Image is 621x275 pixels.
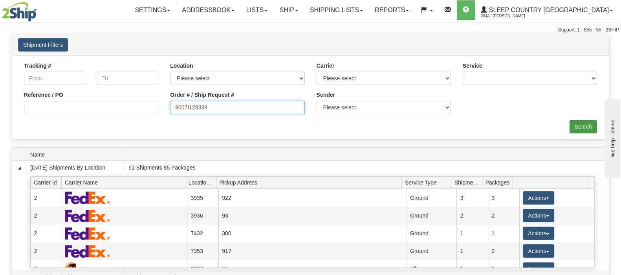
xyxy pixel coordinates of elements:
label: Sender [317,91,335,99]
td: 2 [456,207,488,225]
span: Carrier Id [34,176,61,188]
label: Tracking # [24,62,51,70]
td: Ground [407,207,457,225]
td: 1 [456,242,488,260]
td: 2 [30,225,62,242]
td: 2 [30,242,62,260]
span: 2044 / [PERSON_NAME] [481,12,540,20]
a: Settings [129,0,176,20]
td: 3 [488,189,519,207]
input: To [97,72,158,85]
td: 1 [456,225,488,242]
img: FedEx Express® [65,191,110,204]
img: logo2044.jpg [2,2,37,22]
td: Ground [407,242,457,260]
td: 3935 [187,189,218,207]
span: Pickup Address [220,176,402,188]
label: Reference / PO [24,91,63,99]
a: Addressbook [176,0,240,20]
td: 7432 [187,225,218,242]
label: Order # / Ship Request # [170,91,234,99]
div: live help - online [6,7,73,13]
a: Lists [240,0,273,20]
td: Ground [407,225,457,242]
a: Shipping lists [304,0,369,20]
img: FedEx Express® [65,227,110,240]
div: Support: 1 - 855 - 55 - 2SHIP [2,27,619,33]
button: Actions [523,227,554,240]
td: 300 [218,225,407,242]
td: 2 [488,242,519,260]
img: FedEx Express® [65,245,110,258]
iframe: chat widget [603,97,620,177]
button: Actions [523,209,554,222]
td: Ground [407,189,457,207]
td: 61 Shipments 85 Packages [125,161,609,174]
td: 922 [218,189,407,207]
a: Sleep Country [GEOGRAPHIC_DATA] 2044 / [PERSON_NAME] [475,0,619,20]
a: Collapse [15,164,23,172]
span: Location Id [189,176,216,188]
td: 2 [30,207,62,225]
td: 917 [218,242,407,260]
td: 7353 [187,242,218,260]
span: Packages [485,176,513,188]
td: 3936 [187,207,218,225]
span: Name [30,148,125,161]
td: 93 [218,207,407,225]
span: Carrier Name [65,176,185,188]
label: Carrier [317,62,335,70]
img: FedEx Express® [65,209,110,222]
span: Service Type [405,176,451,188]
button: Actions [523,244,554,258]
a: Ship [273,0,304,20]
span: Shipments [454,176,482,188]
td: 2 [488,207,519,225]
label: Location [170,62,193,70]
button: Actions [523,191,554,205]
a: Reports [369,0,415,20]
label: Service [463,62,482,70]
td: 2 [30,189,62,207]
td: 3 [456,189,488,207]
input: From [24,72,85,85]
td: 1 [488,225,519,242]
input: Search [570,120,597,133]
span: Sleep Country [GEOGRAPHIC_DATA] [487,7,609,13]
button: Shipment Filters [18,38,68,52]
td: [DATE] Shipments By Location [27,161,125,174]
